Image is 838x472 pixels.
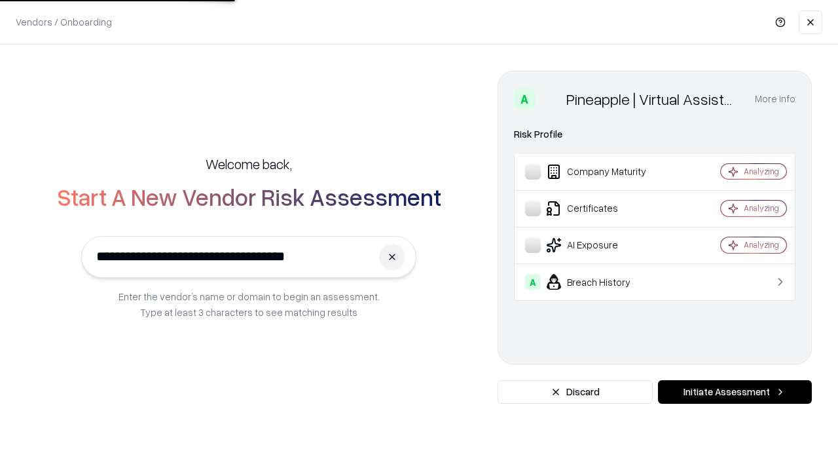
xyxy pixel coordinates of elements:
[525,201,682,216] div: Certificates
[514,88,535,109] div: A
[658,380,812,404] button: Initiate Assessment
[525,164,682,180] div: Company Maturity
[57,184,441,210] h2: Start A New Vendor Risk Assessment
[514,127,795,142] div: Risk Profile
[525,237,682,253] div: AI Exposure
[744,203,779,214] div: Analyzing
[206,155,292,173] h5: Welcome back,
[498,380,653,404] button: Discard
[755,87,795,111] button: More info
[118,288,380,320] p: Enter the vendor’s name or domain to begin an assessment. Type at least 3 characters to see match...
[566,88,739,109] div: Pineapple | Virtual Assistant Agency
[525,274,541,290] div: A
[525,274,682,290] div: Breach History
[16,15,112,29] p: Vendors / Onboarding
[744,166,779,177] div: Analyzing
[744,239,779,250] div: Analyzing
[540,88,561,109] img: Pineapple | Virtual Assistant Agency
